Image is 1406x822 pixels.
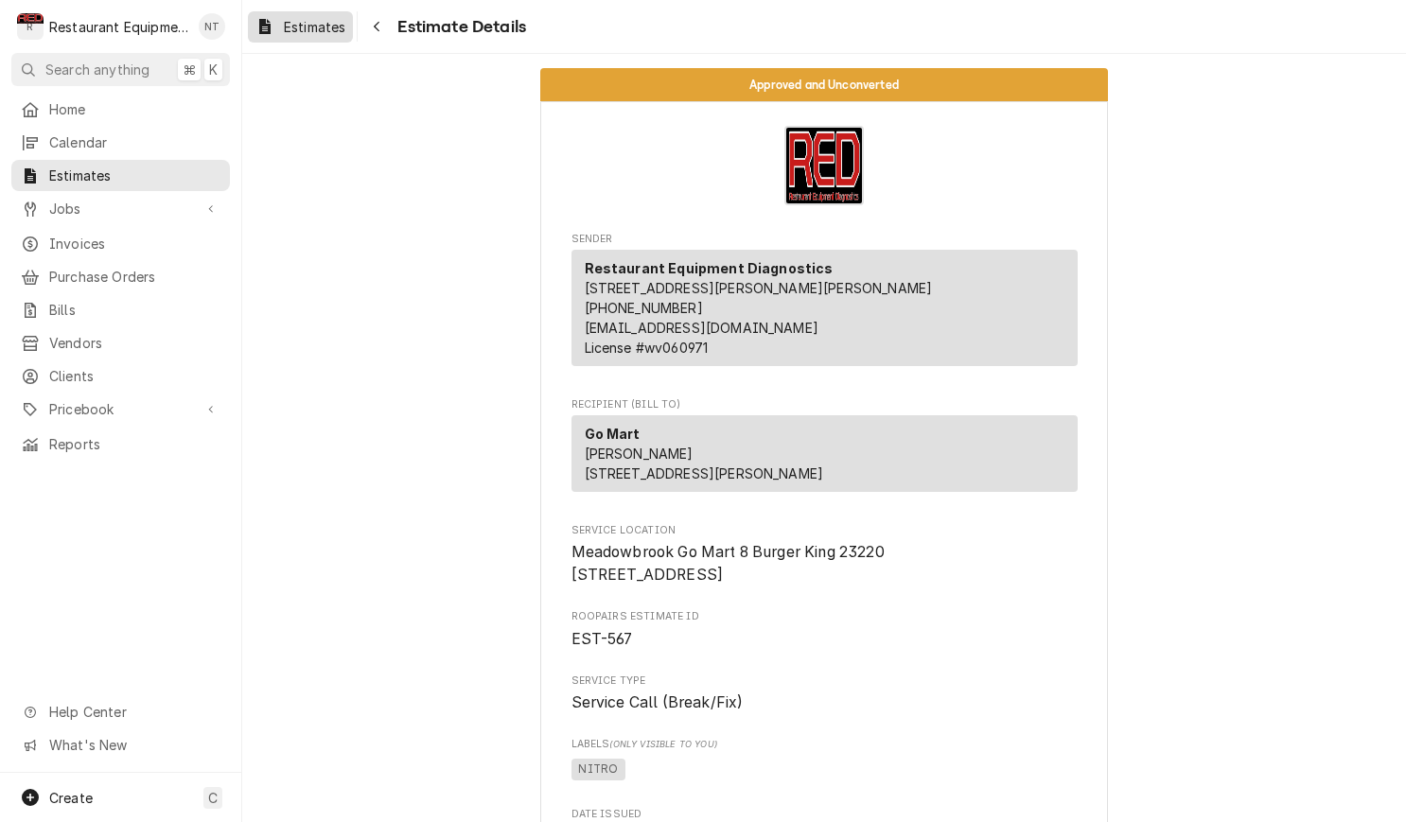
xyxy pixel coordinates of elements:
span: Roopairs Estimate ID [571,628,1078,651]
span: Service Type [571,673,1078,689]
div: Estimate Recipient [571,397,1078,500]
a: Calendar [11,127,230,158]
div: Roopairs Estimate ID [571,609,1078,650]
span: Date Issued [571,807,1078,822]
span: Recipient (Bill To) [571,397,1078,412]
img: Logo [784,126,864,205]
a: Estimates [11,160,230,191]
div: NT [199,13,225,40]
a: [PHONE_NUMBER] [585,300,703,316]
span: Estimates [49,166,220,185]
span: Service Type [571,691,1078,714]
a: Bills [11,294,230,325]
span: Create [49,790,93,806]
span: Invoices [49,234,220,254]
div: Sender [571,250,1078,366]
span: [PERSON_NAME] [STREET_ADDRESS][PERSON_NAME] [585,446,824,481]
div: Nick Tussey's Avatar [199,13,225,40]
div: Restaurant Equipment Diagnostics [49,17,188,37]
div: Sender [571,250,1078,374]
span: [STREET_ADDRESS][PERSON_NAME][PERSON_NAME] [585,280,933,296]
span: K [209,60,218,79]
div: Status [540,68,1108,101]
span: Service Location [571,523,1078,538]
span: Meadowbrook Go Mart 8 Burger King 23220 [STREET_ADDRESS] [571,543,885,584]
div: Estimate Sender [571,232,1078,375]
a: Vendors [11,327,230,359]
span: Bills [49,300,220,320]
button: Search anything⌘K [11,53,230,86]
strong: Restaurant Equipment Diagnostics [585,260,834,276]
div: Service Location [571,523,1078,586]
span: Home [49,99,220,119]
a: Estimates [248,11,353,43]
div: [object Object] [571,737,1078,783]
span: Help Center [49,702,219,722]
span: Vendors [49,333,220,353]
span: What's New [49,735,219,755]
div: Recipient (Bill To) [571,415,1078,492]
a: [EMAIL_ADDRESS][DOMAIN_NAME] [585,320,818,336]
span: ⌘ [183,60,196,79]
span: Service Location [571,541,1078,586]
span: NITRO [571,759,626,781]
a: Home [11,94,230,125]
span: Clients [49,366,220,386]
a: Purchase Orders [11,261,230,292]
span: Purchase Orders [49,267,220,287]
div: R [17,13,44,40]
a: Go to What's New [11,729,230,761]
div: Service Type [571,673,1078,714]
span: Service Call (Break/Fix) [571,693,744,711]
span: C [208,788,218,808]
strong: Go Mart [585,426,641,442]
span: Reports [49,434,220,454]
button: Navigate back [361,11,392,42]
span: EST-567 [571,630,633,648]
a: Go to Pricebook [11,394,230,425]
span: Pricebook [49,399,192,419]
div: Recipient (Bill To) [571,415,1078,499]
a: Go to Help Center [11,696,230,727]
span: (Only Visible to You) [609,739,716,749]
span: Roopairs Estimate ID [571,609,1078,624]
span: Labels [571,737,1078,752]
a: Clients [11,360,230,392]
div: Restaurant Equipment Diagnostics's Avatar [17,13,44,40]
span: [object Object] [571,756,1078,784]
a: Invoices [11,228,230,259]
span: Sender [571,232,1078,247]
span: Estimate Details [392,14,526,40]
span: Approved and Unconverted [749,79,899,91]
span: Jobs [49,199,192,219]
span: Estimates [284,17,345,37]
span: Calendar [49,132,220,152]
span: License # wv060971 [585,340,709,356]
a: Reports [11,428,230,460]
span: Search anything [45,60,149,79]
a: Go to Jobs [11,193,230,224]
